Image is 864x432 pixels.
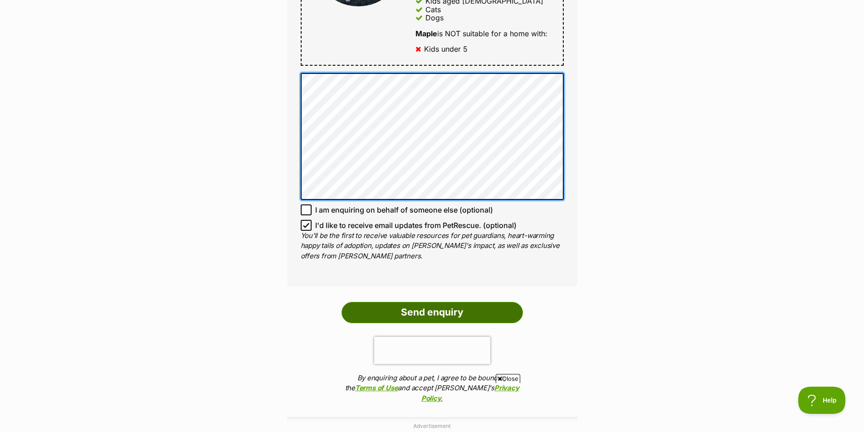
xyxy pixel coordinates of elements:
[342,373,523,404] p: By enquiring about a pet, I agree to be bound by the and accept [PERSON_NAME]'s
[425,14,444,22] div: Dogs
[342,302,523,323] input: Send enquiry
[496,374,520,383] span: Close
[212,387,652,427] iframe: Advertisement
[301,231,564,262] p: You'll be the first to receive valuable resources for pet guardians, heart-warming happy tails of...
[798,387,846,414] iframe: Help Scout Beacon - Open
[374,337,490,364] iframe: reCAPTCHA
[415,29,437,38] strong: Maple
[315,220,517,231] span: I'd like to receive email updates from PetRescue. (optional)
[425,5,441,14] div: Cats
[424,45,468,53] div: Kids under 5
[315,204,493,215] span: I am enquiring on behalf of someone else (optional)
[415,29,551,38] div: is NOT suitable for a home with:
